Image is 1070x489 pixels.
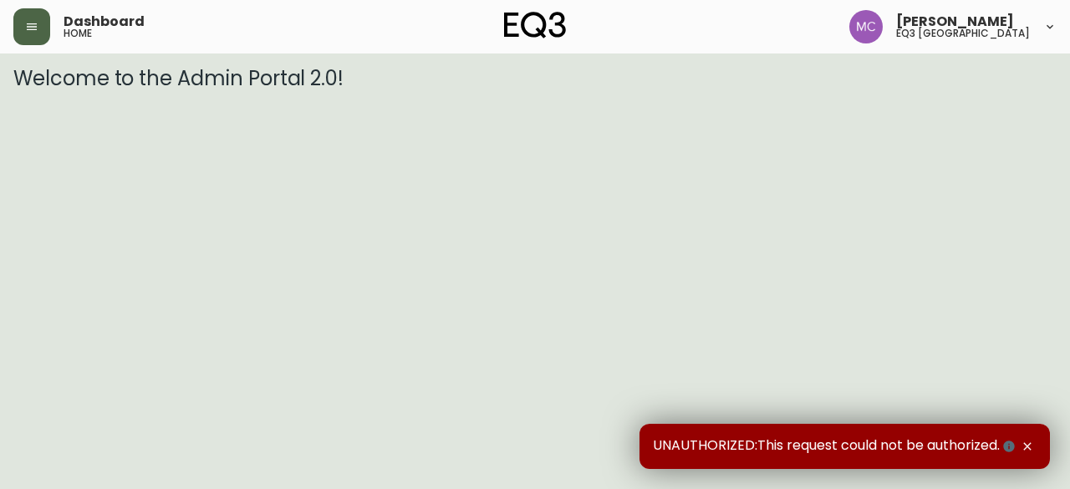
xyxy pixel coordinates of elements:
span: [PERSON_NAME] [896,15,1014,28]
span: UNAUTHORIZED:This request could not be authorized. [653,437,1018,456]
span: Dashboard [64,15,145,28]
h3: Welcome to the Admin Portal 2.0! [13,67,1057,90]
h5: home [64,28,92,38]
h5: eq3 [GEOGRAPHIC_DATA] [896,28,1030,38]
img: logo [504,12,566,38]
img: 6dbdb61c5655a9a555815750a11666cc [849,10,883,43]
